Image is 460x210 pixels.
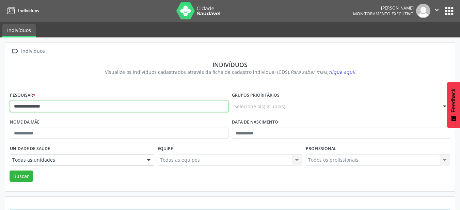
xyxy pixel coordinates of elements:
span: Indivíduos [18,8,39,14]
label: Equipe [158,144,173,154]
img: img [416,4,430,18]
i:  [10,46,20,56]
label: Data de nascimento [232,117,278,128]
label: Profissional [306,144,336,154]
label: Nome da mãe [10,117,39,128]
div: [PERSON_NAME] [353,5,414,11]
label: Pesquisar [10,90,35,101]
span: Feedback [450,88,457,112]
div: Visualize os indivíduos cadastrados através da ficha de cadastro individual (CDS). [15,68,445,76]
span: Todas as unidades [12,157,140,163]
button: Buscar [10,171,33,182]
div: Indivíduos [15,61,445,68]
button: apps [443,5,455,17]
i: Para saber mais, [290,69,355,75]
a: Indivíduos [2,24,36,37]
label: Grupos prioritários [232,90,280,101]
a:  Indivíduos [10,46,46,56]
i:  [433,6,441,14]
button:  [430,4,443,18]
label: Unidade de saúde [10,144,50,154]
span: Selecione o(s) grupo(s) [234,103,285,110]
a: Indivíduos [5,5,39,16]
span: clique aqui! [328,69,355,75]
button: Feedback - Mostrar pesquisa [447,82,460,128]
span: Monitoramento Executivo [353,11,414,17]
div: Indivíduos [20,46,46,56]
